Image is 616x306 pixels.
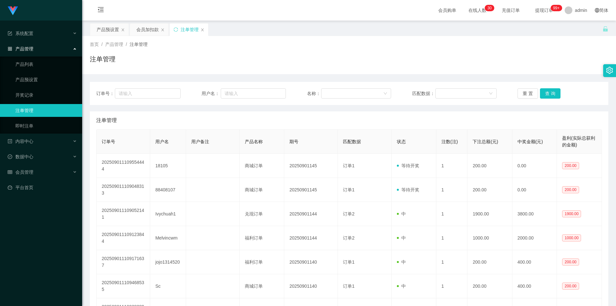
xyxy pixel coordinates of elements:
[441,139,458,144] span: 注数(注)
[397,139,406,144] span: 状态
[512,154,557,178] td: 0.00
[15,58,77,71] a: 产品列表
[436,226,468,250] td: 1
[562,136,595,147] span: 盈利(实际总获利的金额)
[150,178,186,202] td: 88408107
[343,259,355,265] span: 订单1
[489,92,493,96] i: 图标: down
[240,226,284,250] td: 福利订单
[8,31,12,36] i: 图标: form
[240,250,284,274] td: 福利订单
[512,274,557,298] td: 400.00
[518,139,543,144] span: 中奖金额(元)
[150,154,186,178] td: 18105
[562,283,579,290] span: 200.00
[96,90,115,97] span: 订单号：
[284,154,338,178] td: 20250901145
[245,139,263,144] span: 产品名称
[240,178,284,202] td: 商城订单
[284,178,338,202] td: 20250901145
[15,89,77,101] a: 开奖记录
[397,211,406,216] span: 中
[436,202,468,226] td: 1
[8,170,12,174] i: 图标: table
[540,88,560,99] button: 查 询
[15,104,77,117] a: 注单管理
[97,23,119,36] div: 产品预设置
[465,8,490,13] span: 在线人数
[397,284,406,289] span: 中
[136,23,159,36] div: 会员加扣款
[467,178,512,202] td: 200.00
[15,73,77,86] a: 产品预设置
[90,42,99,47] span: 首页
[532,8,556,13] span: 提现订单
[90,0,112,21] i: 图标: menu-fold
[102,139,115,144] span: 订单号
[8,31,33,36] span: 系统配置
[97,250,150,274] td: 202509011109171637
[97,202,150,226] td: 202509011109052141
[8,154,33,159] span: 数据中心
[512,250,557,274] td: 400.00
[155,139,169,144] span: 用户名
[126,42,127,47] span: /
[499,8,523,13] span: 充值订单
[562,186,579,193] span: 200.00
[343,284,355,289] span: 订单1
[130,42,148,47] span: 注单管理
[181,23,199,36] div: 注单管理
[518,88,538,99] button: 重 置
[240,202,284,226] td: 兑现订单
[436,250,468,274] td: 1
[97,274,150,298] td: 202509011109468535
[8,46,33,51] span: 产品管理
[284,226,338,250] td: 20250901144
[562,234,581,241] span: 1000.00
[467,226,512,250] td: 1000.00
[562,210,581,217] span: 1900.00
[97,178,150,202] td: 202509011109048313
[174,27,178,32] i: 图标: sync
[343,211,355,216] span: 订单2
[343,187,355,192] span: 订单1
[595,8,599,13] i: 图标: global
[289,139,298,144] span: 期号
[606,67,613,74] i: 图标: setting
[603,26,608,32] i: 图标: unlock
[343,139,361,144] span: 匹配数据
[284,250,338,274] td: 20250901140
[436,274,468,298] td: 1
[115,88,180,99] input: 请输入
[150,250,186,274] td: jojo1314520
[101,42,103,47] span: /
[105,42,123,47] span: 产品管理
[8,181,77,194] a: 图标: dashboard平台首页
[383,92,387,96] i: 图标: down
[397,235,406,240] span: 中
[284,274,338,298] td: 20250901140
[97,226,150,250] td: 202509011109123844
[436,154,468,178] td: 1
[284,202,338,226] td: 20250901144
[485,5,494,11] sup: 30
[191,139,209,144] span: 用户备注
[8,47,12,51] i: 图标: appstore-o
[490,5,492,11] p: 0
[8,6,18,15] img: logo.9652507e.png
[512,226,557,250] td: 2000.00
[8,139,33,144] span: 内容中心
[473,139,498,144] span: 下注总额(元)
[467,202,512,226] td: 1900.00
[343,235,355,240] span: 订单2
[201,90,221,97] span: 用户名：
[90,54,116,64] h1: 注单管理
[562,162,579,169] span: 200.00
[397,163,419,168] span: 等待开奖
[201,28,204,32] i: 图标: close
[487,5,490,11] p: 3
[436,178,468,202] td: 1
[307,90,321,97] span: 名称：
[8,139,12,144] i: 图标: profile
[221,88,286,99] input: 请输入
